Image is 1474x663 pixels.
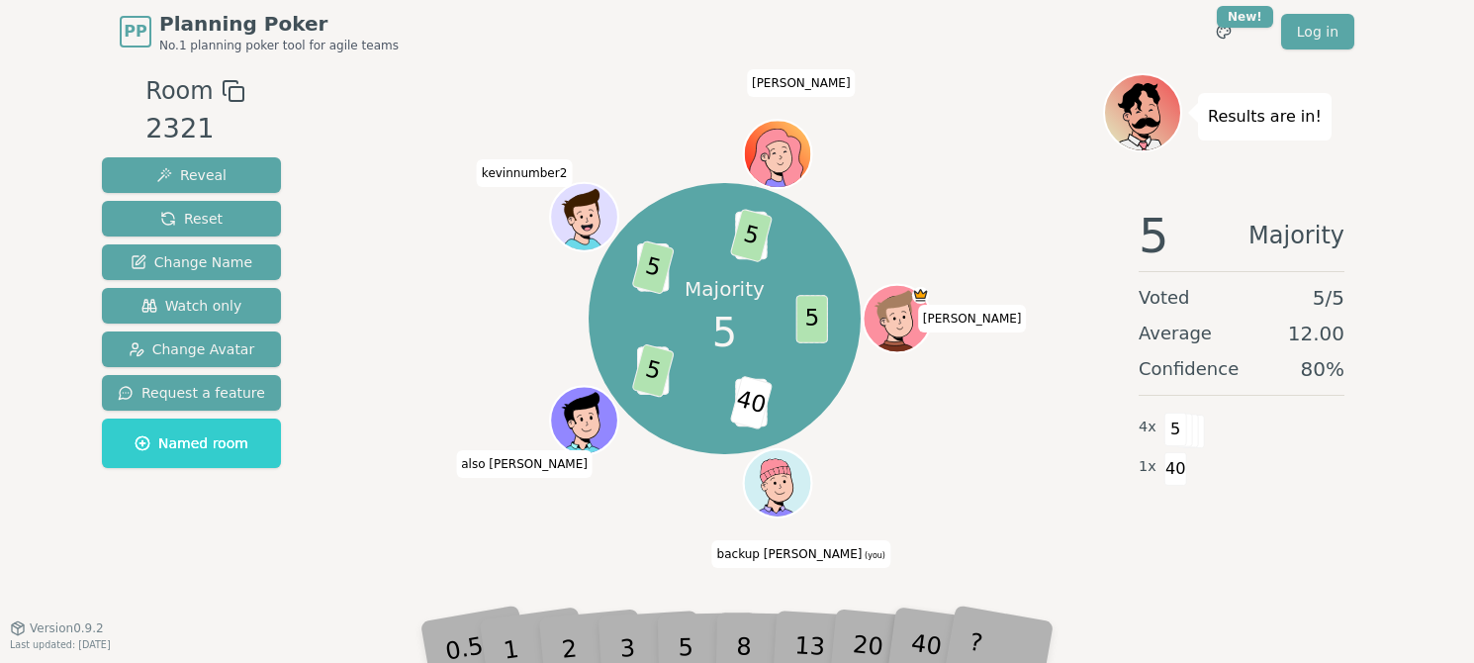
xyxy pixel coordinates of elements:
span: Click to change your name [747,69,856,97]
button: Watch only [102,288,281,324]
span: 80 % [1301,355,1344,383]
span: Version 0.9.2 [30,620,104,636]
span: 1 x [1139,456,1156,478]
span: Click to change your name [918,305,1027,332]
span: 5 [796,295,828,342]
span: Reveal [156,165,227,185]
button: Change Avatar [102,331,281,367]
span: Majority [1248,212,1344,259]
button: Change Name [102,244,281,280]
span: Click to change your name [456,450,593,478]
span: 40 [1164,452,1187,486]
span: Voted [1139,284,1190,312]
span: 40 [730,375,774,429]
span: 5 / 5 [1313,284,1344,312]
span: Click to change your name [712,540,890,568]
span: Last updated: [DATE] [10,639,111,650]
span: Confidence [1139,355,1239,383]
span: Request a feature [118,383,265,403]
span: Named room [135,433,248,453]
span: peter is the host [912,287,929,304]
button: Reveal [102,157,281,193]
span: 5 [632,239,676,294]
button: Request a feature [102,375,281,411]
span: Planning Poker [159,10,399,38]
span: PP [124,20,146,44]
p: Majority [685,275,765,303]
div: New! [1217,6,1273,28]
span: Reset [160,209,223,229]
span: Change Avatar [129,339,255,359]
button: Named room [102,419,281,468]
span: 5 [730,208,774,262]
span: Watch only [141,296,242,316]
span: Room [145,73,213,109]
button: New! [1206,14,1242,49]
div: 2321 [145,109,244,149]
span: (you) [862,551,885,560]
button: Reset [102,201,281,237]
p: Results are in! [1208,103,1322,131]
span: Change Name [131,252,252,272]
span: 5 [632,343,676,398]
span: 5 [1164,413,1187,446]
button: Click to change your avatar [746,451,810,516]
span: 4 x [1139,417,1156,438]
a: Log in [1281,14,1354,49]
span: Average [1139,320,1212,347]
span: Click to change your name [477,159,572,187]
span: 5 [712,303,737,362]
span: No.1 planning poker tool for agile teams [159,38,399,53]
button: Version0.9.2 [10,620,104,636]
span: 12.00 [1288,320,1344,347]
span: 5 [1139,212,1169,259]
a: PPPlanning PokerNo.1 planning poker tool for agile teams [120,10,399,53]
